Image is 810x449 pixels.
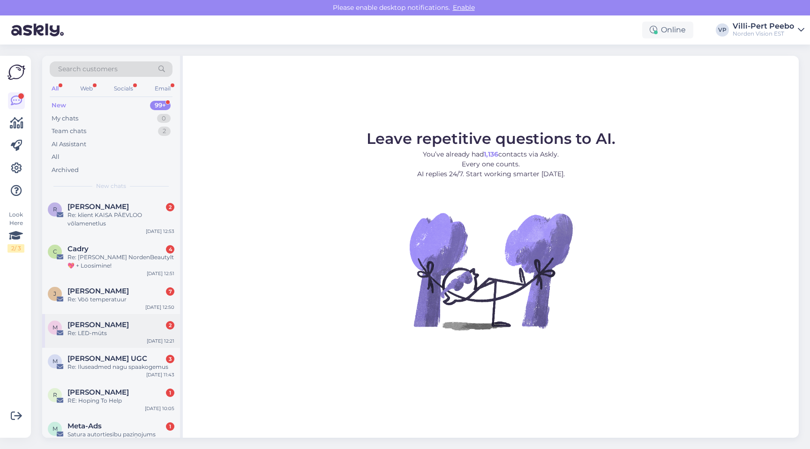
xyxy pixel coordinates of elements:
[450,3,478,12] span: Enable
[93,59,101,67] img: tab_keywords_by_traffic_grey.svg
[53,290,56,297] span: J
[716,23,729,37] div: VP
[166,321,174,329] div: 2
[52,165,79,175] div: Archived
[58,64,118,74] span: Search customers
[158,127,171,136] div: 2
[67,321,129,329] span: Maris Meeru
[166,389,174,397] div: 1
[157,114,171,123] div: 0
[166,355,174,363] div: 3
[15,15,22,22] img: logo_orange.svg
[67,430,174,439] div: Satura autortiesību paziņojums
[53,248,57,255] span: C
[52,425,58,432] span: M
[484,150,498,158] b: 1,136
[147,337,174,344] div: [DATE] 12:21
[166,245,174,254] div: 4
[78,82,95,95] div: Web
[67,202,129,211] span: Richard Reim
[166,287,174,296] div: 7
[145,304,174,311] div: [DATE] 12:50
[733,22,794,30] div: Villi-Pert Peebo
[67,245,89,253] span: Cadry
[52,114,78,123] div: My chats
[367,129,615,148] span: Leave repetitive questions to AI.
[153,82,172,95] div: Email
[53,206,57,213] span: R
[67,329,174,337] div: Re: LED-müts
[112,82,135,95] div: Socials
[7,244,24,253] div: 2 / 3
[67,422,102,430] span: Meta-Ads
[53,391,57,398] span: R
[733,30,794,37] div: Norden Vision EST
[67,295,174,304] div: Re: Vöö temperatuur
[145,405,174,412] div: [DATE] 10:05
[25,59,33,67] img: tab_domain_overview_orange.svg
[7,63,25,81] img: Askly Logo
[67,354,147,363] span: Margit UGC
[15,24,22,32] img: website_grey.svg
[104,60,158,66] div: Keywords by Traffic
[367,150,615,179] p: You’ve already had contacts via Askly. Every one counts. AI replies 24/7. Start working smarter [...
[67,211,174,228] div: Re: klient KAISA PÄEVLOO võlamenetlus
[642,22,693,38] div: Online
[147,270,174,277] div: [DATE] 12:51
[67,388,129,397] span: Ramu Singh
[733,22,804,37] a: Villi-Pert PeeboNorden Vision EST
[7,210,24,253] div: Look Here
[50,82,60,95] div: All
[146,371,174,378] div: [DATE] 11:43
[52,324,58,331] span: M
[52,358,58,365] span: M
[67,253,174,270] div: Re: [PERSON_NAME] NordenBeautylt 💖 + Loosimine!
[67,363,174,371] div: Re: Iluseadmed nagu spaakogemus
[52,152,60,162] div: All
[166,203,174,211] div: 2
[24,24,103,32] div: Domain: [DOMAIN_NAME]
[67,397,174,405] div: RE: Hoping To Help
[52,140,86,149] div: AI Assistant
[52,101,66,110] div: New
[52,127,86,136] div: Team chats
[67,287,129,295] span: Jaana Karu
[406,187,575,355] img: No Chat active
[36,60,84,66] div: Domain Overview
[146,228,174,235] div: [DATE] 12:53
[150,101,171,110] div: 99+
[26,15,46,22] div: v 4.0.25
[166,422,174,431] div: 1
[96,182,126,190] span: New chats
